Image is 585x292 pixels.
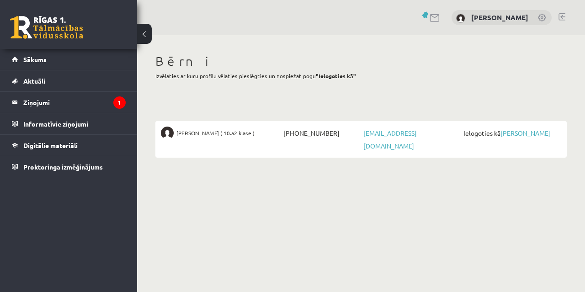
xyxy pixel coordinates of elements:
[23,163,103,171] span: Proktoringa izmēģinājums
[161,127,174,139] img: Viktorija Veržbicka
[155,72,567,80] p: Izvēlaties ar kuru profilu vēlaties pieslēgties un nospiežat pogu
[316,72,356,80] b: "Ielogoties kā"
[12,49,126,70] a: Sākums
[500,129,550,137] a: [PERSON_NAME]
[456,14,465,23] img: Ligita Igaune
[12,156,126,177] a: Proktoringa izmēģinājums
[12,135,126,156] a: Digitālie materiāli
[12,92,126,113] a: Ziņojumi1
[363,129,417,150] a: [EMAIL_ADDRESS][DOMAIN_NAME]
[23,141,78,149] span: Digitālie materiāli
[23,92,126,113] legend: Ziņojumi
[155,53,567,69] h1: Bērni
[12,113,126,134] a: Informatīvie ziņojumi
[281,127,361,139] span: [PHONE_NUMBER]
[23,77,45,85] span: Aktuāli
[461,127,561,139] span: Ielogoties kā
[113,96,126,109] i: 1
[12,70,126,91] a: Aktuāli
[471,13,528,22] a: [PERSON_NAME]
[23,113,126,134] legend: Informatīvie ziņojumi
[176,127,255,139] span: [PERSON_NAME] ( 10.a2 klase )
[10,16,83,39] a: Rīgas 1. Tālmācības vidusskola
[23,55,47,64] span: Sākums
